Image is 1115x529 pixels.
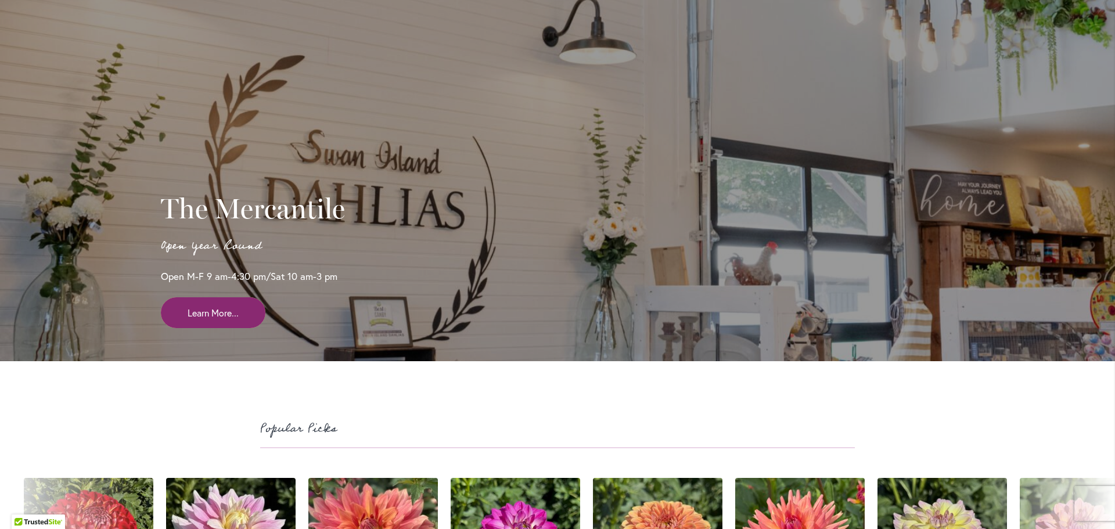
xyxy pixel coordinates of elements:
span: Open Year Round [161,235,262,257]
span: The Mercantile [161,192,345,225]
span: Open M-F 9 am-4:30 pm/Sat 10 am-3 pm [161,269,337,283]
a: Learn More... [161,297,265,328]
h2: Popular Picks [260,419,855,438]
span: Learn More... [188,306,239,319]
